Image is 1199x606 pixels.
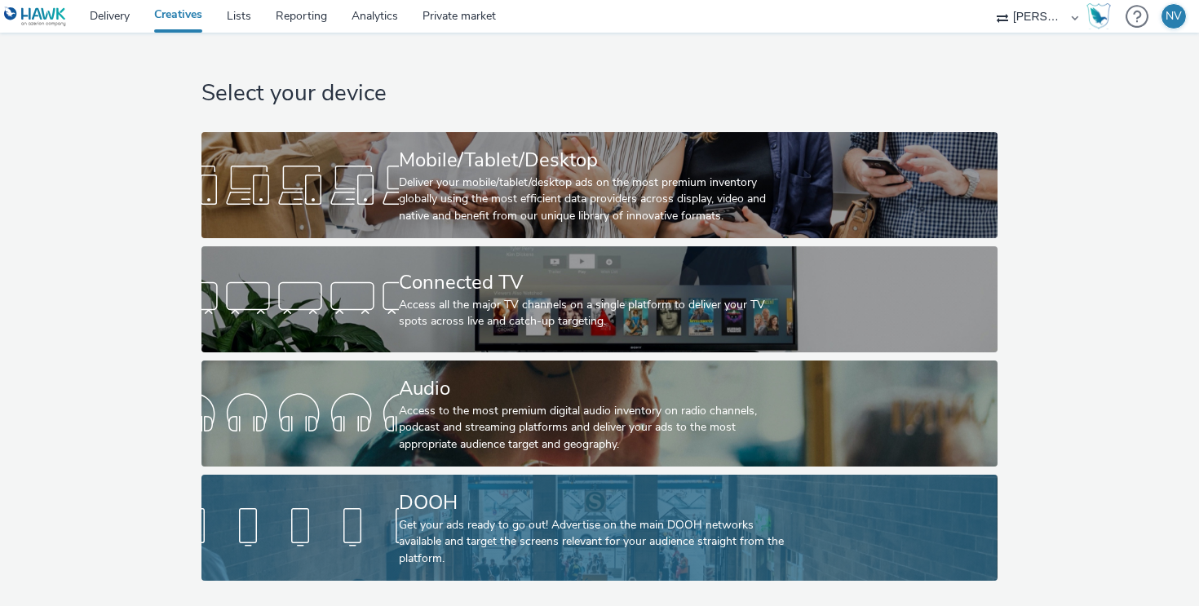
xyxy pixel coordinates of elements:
a: Mobile/Tablet/DesktopDeliver your mobile/tablet/desktop ads on the most premium inventory globall... [201,132,997,238]
div: DOOH [399,489,794,517]
div: Connected TV [399,268,794,297]
h1: Select your device [201,78,997,109]
div: Mobile/Tablet/Desktop [399,146,794,175]
a: AudioAccess to the most premium digital audio inventory on radio channels, podcast and streaming ... [201,361,997,467]
div: Audio [399,374,794,403]
img: Hawk Academy [1086,3,1111,29]
a: DOOHGet your ads ready to go out! Advertise on the main DOOH networks available and target the sc... [201,475,997,581]
div: Access all the major TV channels on a single platform to deliver your TV spots across live and ca... [399,297,794,330]
div: Deliver your mobile/tablet/desktop ads on the most premium inventory globally using the most effi... [399,175,794,224]
img: undefined Logo [4,7,67,27]
div: NV [1166,4,1182,29]
div: Access to the most premium digital audio inventory on radio channels, podcast and streaming platf... [399,403,794,453]
a: Connected TVAccess all the major TV channels on a single platform to deliver your TV spots across... [201,246,997,352]
div: Get your ads ready to go out! Advertise on the main DOOH networks available and target the screen... [399,517,794,567]
a: Hawk Academy [1086,3,1117,29]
